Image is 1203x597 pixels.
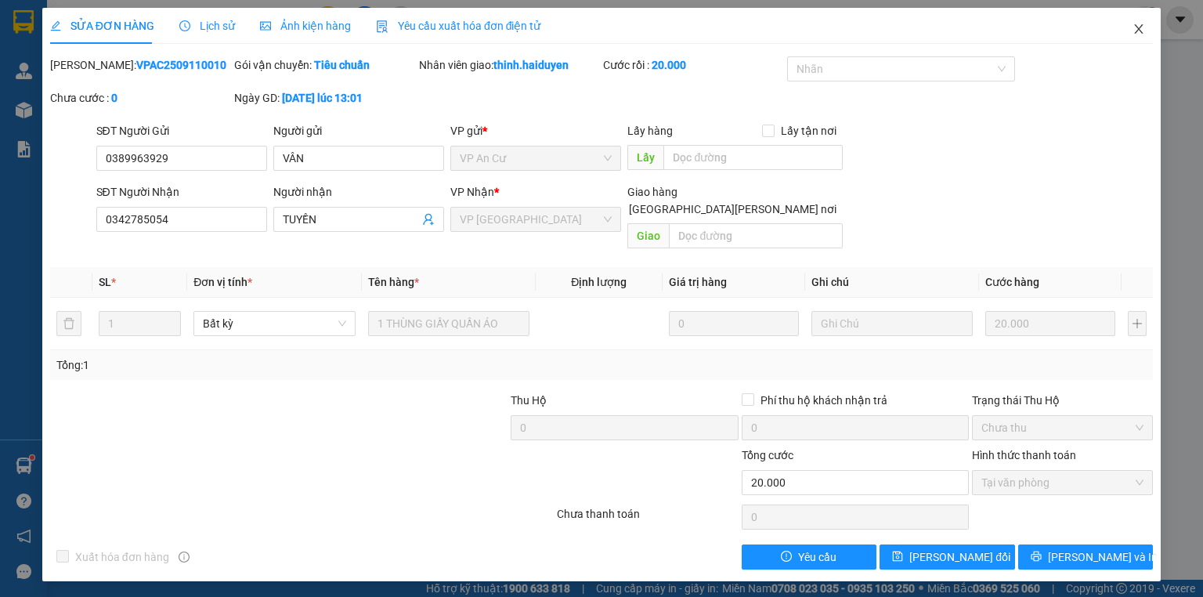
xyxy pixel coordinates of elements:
span: Tên hàng [368,276,419,288]
input: Ghi Chú [811,311,973,336]
span: Lấy hàng [627,125,673,137]
b: Ngã 3 An Cư, KĐT An Thạnh [108,86,185,116]
div: Nhân viên giao: [419,56,600,74]
span: clock-circle [179,20,190,31]
span: info-circle [179,552,190,563]
span: Cước hàng [985,276,1039,288]
span: VP Nhận [450,186,494,198]
span: edit [50,20,61,31]
span: Chưa thu [981,416,1143,440]
b: 20.000 [652,59,686,71]
label: Hình thức thanh toán [972,449,1076,461]
span: VP Sài Gòn [460,208,612,231]
span: Thu Hộ [511,394,547,407]
span: Yêu cầu [798,548,836,566]
input: 0 [985,311,1115,336]
span: Yêu cầu xuất hóa đơn điện tử [376,20,541,32]
div: Gói vận chuyển: [234,56,415,74]
b: thinh.haiduyen [493,59,569,71]
button: save[PERSON_NAME] đổi [880,545,1015,570]
span: [PERSON_NAME] và In [1048,548,1158,566]
b: Tiêu chuẩn [314,59,370,71]
li: VP VP [GEOGRAPHIC_DATA] [8,67,108,118]
span: [GEOGRAPHIC_DATA][PERSON_NAME] nơi [623,201,843,218]
div: Trạng thái Thu Hộ [972,392,1153,409]
span: Bất kỳ [203,312,345,335]
input: VD: Bàn, Ghế [368,311,529,336]
button: printer[PERSON_NAME] và In [1018,545,1154,570]
span: Xuất hóa đơn hàng [69,548,175,566]
span: printer [1031,551,1042,563]
span: Tại văn phòng [981,471,1143,494]
span: Giá trị hàng [669,276,727,288]
div: Tổng: 1 [56,356,465,374]
span: Phí thu hộ khách nhận trả [754,392,894,409]
div: Chưa thanh toán [555,505,739,533]
b: 0 [111,92,117,104]
span: Tổng cước [742,449,793,461]
button: Close [1117,8,1161,52]
span: Ảnh kiện hàng [260,20,351,32]
span: Đơn vị tính [193,276,252,288]
input: Dọc đường [669,223,843,248]
div: Ngày GD: [234,89,415,107]
span: picture [260,20,271,31]
div: Cước rồi : [603,56,784,74]
div: SĐT Người Nhận [96,183,267,201]
input: 0 [669,311,799,336]
span: Giao [627,223,669,248]
span: save [892,551,903,563]
button: plus [1128,311,1147,336]
span: user-add [422,213,435,226]
span: Giao hàng [627,186,677,198]
div: [PERSON_NAME]: [50,56,231,74]
span: Lịch sử [179,20,235,32]
div: SĐT Người Gửi [96,122,267,139]
span: environment [108,87,119,98]
span: close [1133,23,1145,35]
span: exclamation-circle [781,551,792,563]
div: Người nhận [273,183,444,201]
span: Lấy [627,145,663,170]
img: icon [376,20,388,33]
div: Người gửi [273,122,444,139]
button: delete [56,311,81,336]
span: SL [99,276,111,288]
button: exclamation-circleYêu cầu [742,545,877,570]
span: [PERSON_NAME] đổi [909,548,1010,566]
li: VP VP An Cư [108,67,208,84]
div: VP gửi [450,122,621,139]
span: Lấy tận nơi [775,122,843,139]
div: Chưa cước : [50,89,231,107]
li: Hải Duyên [8,8,227,38]
b: [DATE] lúc 13:01 [282,92,363,104]
span: VP An Cư [460,147,612,170]
th: Ghi chú [805,267,979,298]
span: Định lượng [571,276,627,288]
b: VPAC2509110010 [136,59,226,71]
span: SỬA ĐƠN HÀNG [50,20,154,32]
input: Dọc đường [663,145,843,170]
